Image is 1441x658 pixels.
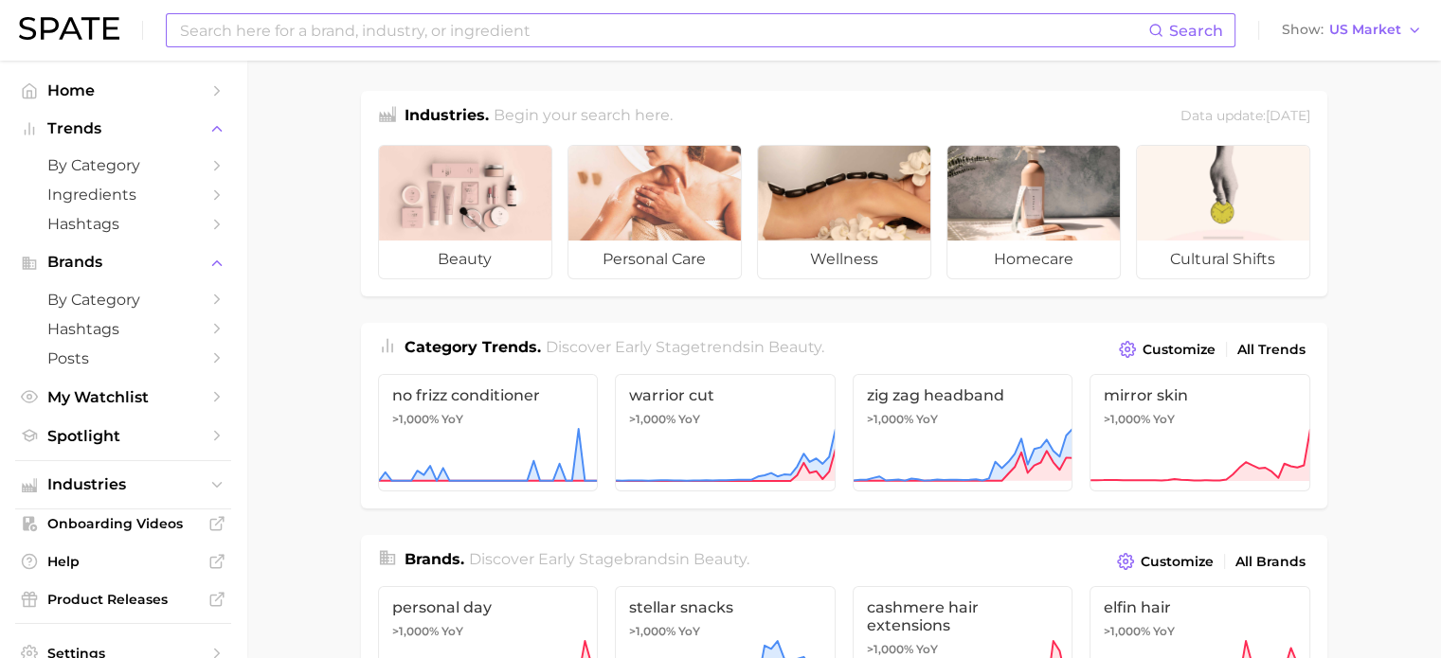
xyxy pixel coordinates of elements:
a: personal care [567,145,742,279]
a: Spotlight [15,421,231,451]
span: warrior cut [629,386,821,404]
a: homecare [946,145,1121,279]
a: zig zag headband>1,000% YoY [853,374,1073,491]
span: US Market [1329,25,1401,35]
span: >1,000% [867,412,913,426]
span: Trends [47,120,199,137]
span: Posts [47,349,199,367]
input: Search here for a brand, industry, or ingredient [178,14,1148,46]
span: All Brands [1235,554,1306,570]
a: warrior cut>1,000% YoY [615,374,836,491]
button: Brands [15,248,231,276]
button: Industries [15,471,231,499]
span: Show [1282,25,1324,35]
h2: Begin your search here. [494,104,673,130]
a: My Watchlist [15,382,231,412]
span: Search [1169,22,1223,40]
span: beauty [693,550,747,568]
span: Hashtags [47,215,199,233]
span: Hashtags [47,320,199,338]
span: Brands [47,254,199,271]
span: Discover Early Stage brands in . [469,550,749,568]
span: beauty [768,338,821,356]
span: mirror skin [1104,386,1296,404]
span: YoY [678,624,700,639]
span: Spotlight [47,427,199,445]
span: homecare [947,240,1120,278]
span: no frizz conditioner [392,386,585,404]
span: elfin hair [1104,598,1296,616]
span: wellness [758,240,930,278]
button: Trends [15,115,231,143]
button: ShowUS Market [1277,18,1427,43]
button: Customize [1114,336,1219,363]
a: Home [15,76,231,105]
button: Customize [1112,548,1217,575]
span: Discover Early Stage trends in . [546,338,824,356]
span: stellar snacks [629,598,821,616]
span: beauty [379,240,551,278]
span: YoY [678,412,700,427]
span: by Category [47,156,199,174]
span: >1,000% [629,412,675,426]
a: Ingredients [15,180,231,209]
span: Brands . [405,550,464,568]
h1: Industries. [405,104,489,130]
span: Onboarding Videos [47,515,199,532]
span: Ingredients [47,186,199,204]
span: cashmere hair extensions [867,598,1059,634]
span: Help [47,553,199,570]
a: Product Releases [15,585,231,614]
a: wellness [757,145,931,279]
span: Customize [1143,342,1216,358]
span: >1,000% [867,642,913,656]
a: mirror skin>1,000% YoY [1090,374,1310,491]
span: YoY [441,624,463,639]
span: YoY [441,412,463,427]
span: YoY [916,412,938,427]
span: by Category [47,291,199,309]
span: Category Trends . [405,338,541,356]
span: Industries [47,476,199,493]
a: All Trends [1233,337,1310,363]
span: >1,000% [392,412,439,426]
a: Help [15,547,231,576]
a: cultural shifts [1136,145,1310,279]
span: YoY [916,642,938,657]
img: SPATE [19,17,119,40]
span: personal day [392,598,585,616]
span: Customize [1141,554,1214,570]
span: YoY [1153,624,1175,639]
span: cultural shifts [1137,240,1309,278]
div: Data update: [DATE] [1180,104,1310,130]
span: My Watchlist [47,388,199,406]
a: Onboarding Videos [15,509,231,538]
a: no frizz conditioner>1,000% YoY [378,374,599,491]
span: Home [47,81,199,99]
span: >1,000% [1104,412,1150,426]
span: Product Releases [47,591,199,608]
a: Hashtags [15,209,231,239]
a: beauty [378,145,552,279]
span: All Trends [1237,342,1306,358]
span: YoY [1153,412,1175,427]
a: by Category [15,151,231,180]
span: >1,000% [1104,624,1150,638]
span: >1,000% [392,624,439,638]
a: by Category [15,285,231,314]
a: All Brands [1231,549,1310,575]
span: >1,000% [629,624,675,638]
a: Hashtags [15,314,231,344]
a: Posts [15,344,231,373]
span: personal care [568,240,741,278]
span: zig zag headband [867,386,1059,404]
